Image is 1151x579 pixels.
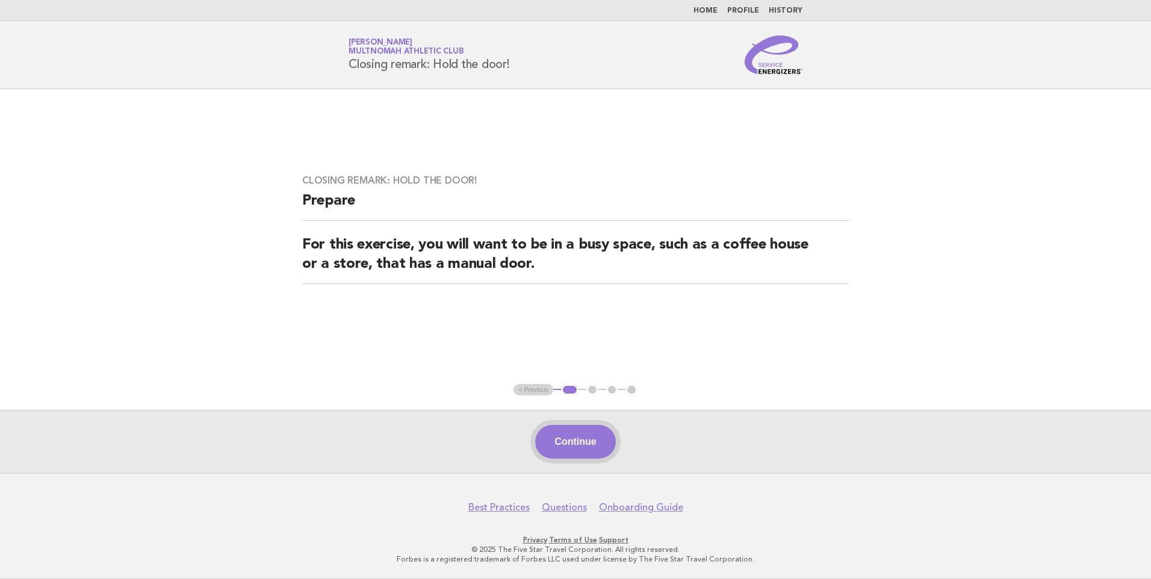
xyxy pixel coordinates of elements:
[727,7,759,14] a: Profile
[349,48,464,56] span: Multnomah Athletic Club
[599,536,628,544] a: Support
[302,175,849,187] h3: Closing remark: Hold the door!
[599,501,683,513] a: Onboarding Guide
[207,535,944,545] p: · ·
[542,501,587,513] a: Questions
[302,191,849,221] h2: Prepare
[523,536,547,544] a: Privacy
[693,7,718,14] a: Home
[302,235,849,284] h2: For this exercise, you will want to be in a busy space, such as a coffee house or a store, that h...
[207,554,944,564] p: Forbes is a registered trademark of Forbes LLC used under license by The Five Star Travel Corpora...
[745,36,802,74] img: Service Energizers
[561,384,579,396] button: 1
[349,39,510,70] h1: Closing remark: Hold the door!
[468,501,530,513] a: Best Practices
[549,536,597,544] a: Terms of Use
[769,7,802,14] a: History
[207,545,944,554] p: © 2025 The Five Star Travel Corporation. All rights reserved.
[349,39,464,55] a: [PERSON_NAME]Multnomah Athletic Club
[535,425,615,459] button: Continue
